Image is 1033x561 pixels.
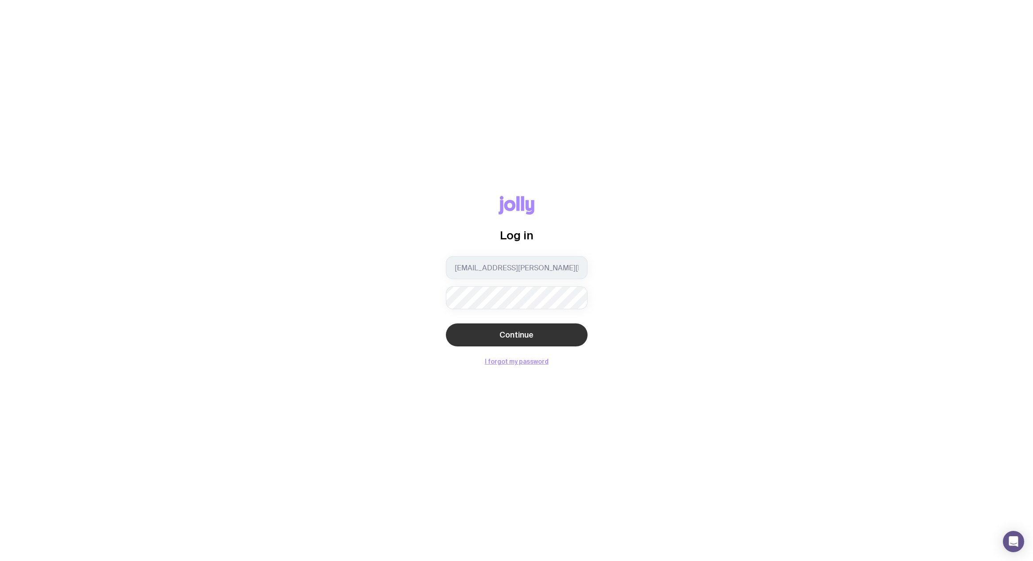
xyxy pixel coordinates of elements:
button: Continue [446,323,588,346]
button: I forgot my password [485,358,549,365]
span: Log in [500,229,534,242]
div: Open Intercom Messenger [1003,531,1024,552]
span: Continue [499,330,534,340]
input: you@email.com [446,256,588,279]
